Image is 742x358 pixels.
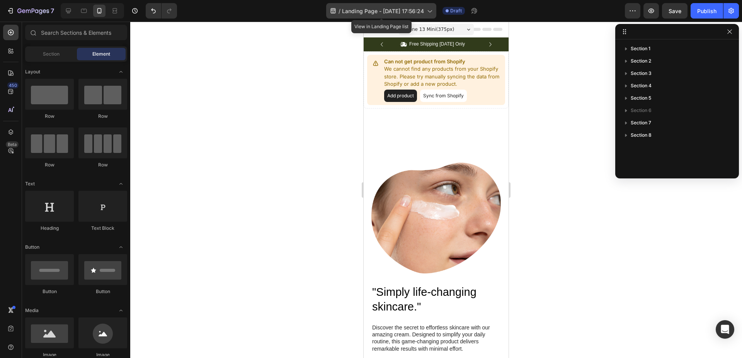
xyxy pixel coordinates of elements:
input: Search Sections & Elements [25,25,127,40]
div: 450 [7,82,19,88]
span: Section 2 [631,57,651,65]
span: Toggle open [115,304,127,317]
button: Publish [691,3,723,19]
span: Landing Page - [DATE] 17:56:24 [342,7,424,15]
div: Publish [697,7,716,15]
iframe: Design area [364,22,509,358]
span: Toggle open [115,66,127,78]
p: 7 [51,6,54,15]
div: Button [78,288,127,295]
span: Layout [25,68,40,75]
span: Section 3 [631,70,652,77]
span: Button [25,244,39,251]
span: Toggle open [115,178,127,190]
span: Draft [450,7,462,14]
span: Section 1 [631,45,650,53]
span: Section 4 [631,82,652,90]
span: Section 6 [631,107,652,114]
div: Row [78,113,127,120]
div: Row [25,113,74,120]
span: Element [92,51,110,58]
span: Save [669,8,681,14]
span: Section [43,51,60,58]
div: Button [25,288,74,295]
div: Row [25,161,74,168]
span: Section 5 [631,94,651,102]
div: Text Block [78,225,127,232]
span: Section 7 [631,119,651,127]
div: Undo/Redo [146,3,177,19]
button: Save [662,3,688,19]
div: Beta [6,141,19,148]
span: Section 8 [631,131,652,139]
span: Media [25,307,39,314]
span: Text [25,180,35,187]
span: / [339,7,340,15]
div: Heading [25,225,74,232]
span: Toggle open [115,241,127,253]
div: Open Intercom Messenger [716,320,734,339]
button: 7 [3,3,58,19]
div: Row [78,161,127,168]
